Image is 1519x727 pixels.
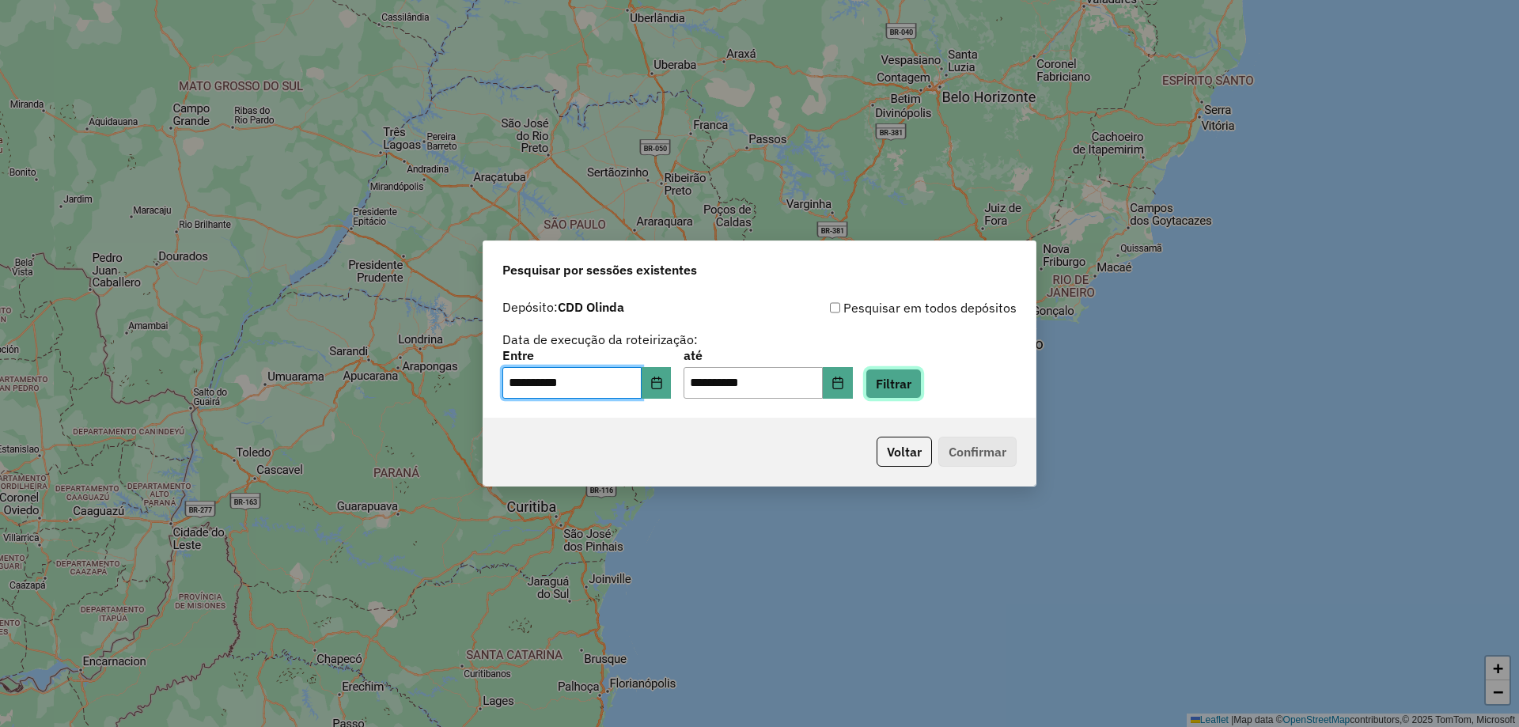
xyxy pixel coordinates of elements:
[823,367,853,399] button: Choose Date
[642,367,672,399] button: Choose Date
[502,297,624,316] label: Depósito:
[502,330,698,349] label: Data de execução da roteirização:
[502,346,671,365] label: Entre
[558,299,624,315] strong: CDD Olinda
[759,298,1017,317] div: Pesquisar em todos depósitos
[866,369,922,399] button: Filtrar
[502,260,697,279] span: Pesquisar por sessões existentes
[684,346,852,365] label: até
[877,437,932,467] button: Voltar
